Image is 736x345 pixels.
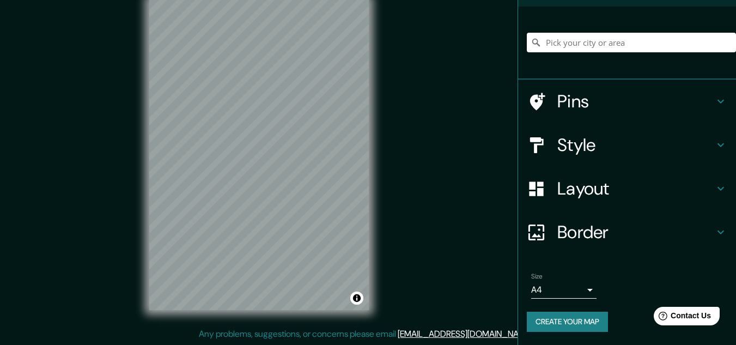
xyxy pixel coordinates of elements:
[350,292,363,305] button: Toggle attribution
[199,328,534,341] p: Any problems, suggestions, or concerns please email .
[527,33,736,52] input: Pick your city or area
[557,134,714,156] h4: Style
[557,178,714,199] h4: Layout
[518,167,736,210] div: Layout
[527,312,608,332] button: Create your map
[518,80,736,123] div: Pins
[557,221,714,243] h4: Border
[518,123,736,167] div: Style
[531,281,597,299] div: A4
[557,90,714,112] h4: Pins
[639,302,724,333] iframe: Help widget launcher
[518,210,736,254] div: Border
[531,272,543,281] label: Size
[398,328,532,340] a: [EMAIL_ADDRESS][DOMAIN_NAME]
